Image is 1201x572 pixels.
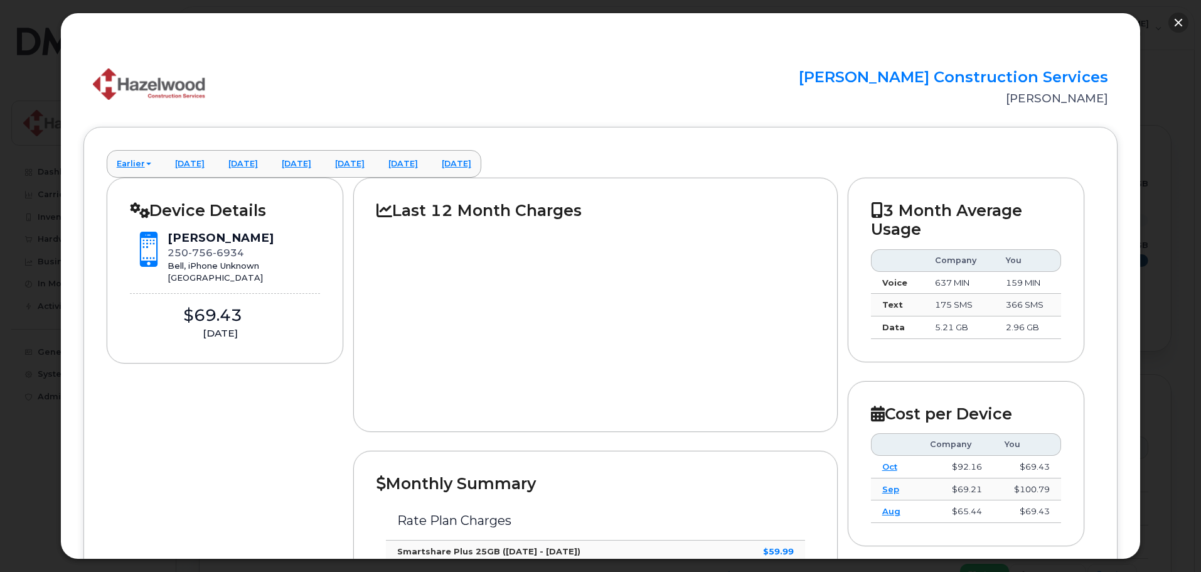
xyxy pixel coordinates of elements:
td: $69.21 [919,478,993,501]
strong: Smartshare Plus 25GB ([DATE] - [DATE]) [397,546,580,556]
strong: $59.99 [763,546,794,556]
th: Company [919,433,993,456]
td: $92.16 [919,456,993,478]
th: You [993,433,1062,456]
h2: Monthly Summary [376,474,814,493]
td: $100.79 [993,478,1062,501]
td: $69.43 [993,456,1062,478]
td: $69.43 [993,500,1062,523]
td: $65.44 [919,500,993,523]
a: Aug [882,506,900,516]
a: Sep [882,484,899,494]
h3: Rate Plan Charges [397,514,793,527]
a: Oct [882,461,897,472]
